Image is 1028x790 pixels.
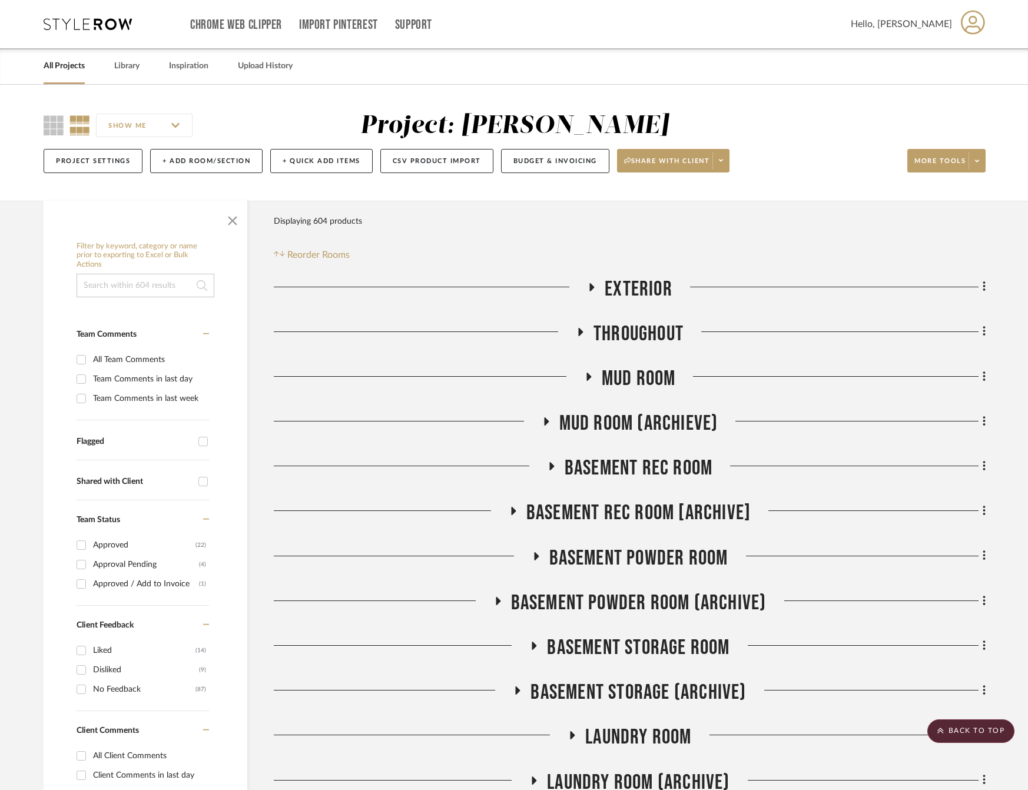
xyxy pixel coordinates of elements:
div: (1) [199,575,206,593]
a: Import Pinterest [299,20,378,30]
div: Team Comments in last week [93,389,206,408]
div: Flagged [77,437,193,447]
div: Displaying 604 products [274,210,362,233]
span: Mud Room [602,366,676,391]
div: (14) [195,641,206,660]
span: Basement Powder Room [549,546,728,571]
div: All Client Comments [93,746,206,765]
div: Shared with Client [77,477,193,487]
div: (87) [195,680,206,699]
span: Basement Storage (Archive) [530,680,746,705]
a: Inspiration [169,58,208,74]
span: Client Comments [77,726,139,735]
span: More tools [914,157,966,174]
scroll-to-top-button: BACK TO TOP [927,719,1014,743]
a: All Projects [44,58,85,74]
a: Upload History [238,58,293,74]
div: Project: [PERSON_NAME] [360,114,669,138]
span: Reorder Rooms [287,248,350,262]
span: Client Feedback [77,621,134,629]
div: Team Comments in last day [93,370,206,389]
input: Search within 604 results [77,274,214,297]
span: Share with client [624,157,710,174]
span: Basement Rec Room [565,456,712,481]
div: (4) [199,555,206,574]
h6: Filter by keyword, category or name prior to exporting to Excel or Bulk Actions [77,242,214,270]
span: LAUNDRY ROOM [585,725,691,750]
button: Project Settings [44,149,142,173]
div: No Feedback [93,680,195,699]
button: Reorder Rooms [274,248,350,262]
span: Basement Powder Room (Archive) [511,590,767,616]
button: More tools [907,149,986,172]
div: Approved / Add to Invoice [93,575,199,593]
div: Approval Pending [93,555,199,574]
div: (22) [195,536,206,555]
span: Mud Room (Archieve) [559,411,718,436]
div: All Team Comments [93,350,206,369]
div: Client Comments in last day [93,766,206,785]
button: Budget & Invoicing [501,149,609,173]
div: Disliked [93,660,199,679]
button: Share with client [617,149,730,172]
span: BASEMENT REC ROOM [ARCHIVE] [526,500,751,526]
span: Exterior [605,277,672,302]
button: + Quick Add Items [270,149,373,173]
div: Liked [93,641,195,660]
span: Hello, [PERSON_NAME] [851,17,952,31]
button: CSV Product Import [380,149,493,173]
span: Team Status [77,516,120,524]
div: Approved [93,536,195,555]
span: Throughout [593,321,684,347]
a: Chrome Web Clipper [190,20,282,30]
button: + Add Room/Section [150,149,263,173]
span: Team Comments [77,330,137,338]
a: Library [114,58,140,74]
button: Close [221,207,244,230]
div: (9) [199,660,206,679]
a: Support [395,20,432,30]
span: BASEMENT STORAGE ROOM [547,635,729,660]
